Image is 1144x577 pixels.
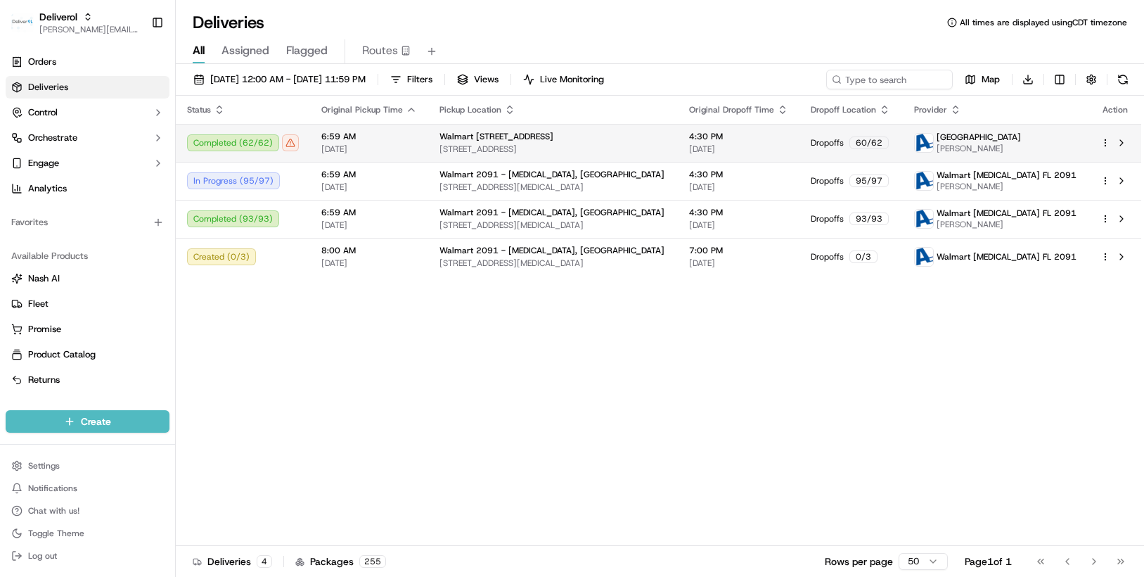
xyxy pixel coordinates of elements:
span: Dropoffs [811,251,844,262]
span: [STREET_ADDRESS] [439,144,667,155]
img: Nash [14,14,42,42]
div: We're available if you need us! [63,148,193,160]
span: 6:59 AM [321,169,417,180]
div: Past conversations [14,183,94,194]
span: Map [982,73,1000,86]
span: [PERSON_NAME] [44,256,114,267]
input: Got a question? Start typing here... [37,91,253,106]
span: 6:59 AM [321,207,417,218]
img: ActionCourier.png [915,172,933,190]
span: [STREET_ADDRESS][MEDICAL_DATA] [439,182,667,193]
span: Walmart 2091 - [MEDICAL_DATA], [GEOGRAPHIC_DATA] [439,169,664,180]
button: [DATE] 12:00 AM - [DATE] 11:59 PM [187,70,372,89]
span: [PERSON_NAME] [937,219,1076,230]
span: Pickup Location [439,104,501,115]
span: [STREET_ADDRESS][MEDICAL_DATA] [439,258,667,269]
div: 60 / 62 [849,137,889,149]
span: Walmart 2091 - [MEDICAL_DATA], [GEOGRAPHIC_DATA] [439,207,664,218]
button: Engage [6,152,169,175]
span: [STREET_ADDRESS][MEDICAL_DATA] [439,220,667,231]
span: 6:59 AM [321,131,417,142]
span: [GEOGRAPHIC_DATA] [937,132,1021,143]
a: Analytics [6,177,169,200]
span: Chat with us! [28,505,79,516]
span: [DATE] [689,144,788,155]
span: [DATE] [321,182,417,193]
span: Routes [362,42,398,59]
span: Deliverol [39,10,77,24]
span: [DATE] [321,258,417,269]
span: [DATE] [321,220,417,231]
span: Dropoff Location [811,104,876,115]
span: Settings [28,460,60,471]
a: 💻API Documentation [113,309,231,334]
img: Deliverol [11,13,34,32]
span: 10:03 AM [124,218,165,229]
span: 8:00 AM [321,245,417,256]
span: Log out [28,550,57,562]
button: See all [218,180,256,197]
button: Start new chat [239,139,256,156]
span: All times are displayed using CDT timezone [960,17,1127,28]
span: Flagged [286,42,328,59]
span: Fleet [28,298,49,310]
p: Welcome 👋 [14,56,256,79]
span: [PERSON_NAME] [937,143,1021,154]
span: 4:30 PM [689,131,788,142]
span: Promise [28,323,61,336]
div: 📗 [14,316,25,327]
div: 4 [257,555,272,568]
span: Toggle Theme [28,528,84,539]
span: • [117,218,122,229]
img: 3776934990710_d1fed792ec724c72f789_72.jpg [30,134,55,160]
span: Orders [28,56,56,68]
span: Control [28,106,58,119]
span: Walmart 2091 - [MEDICAL_DATA], [GEOGRAPHIC_DATA] [439,245,664,256]
button: Notifications [6,478,169,498]
button: Control [6,101,169,124]
button: Toggle Theme [6,524,169,543]
span: Pylon [140,349,170,360]
span: 4:30 PM [689,207,788,218]
span: Status [187,104,211,115]
button: Map [958,70,1006,89]
div: 0 / 3 [849,251,878,263]
div: 💻 [119,316,130,327]
span: Walmart [MEDICAL_DATA] FL 2091 [937,170,1076,181]
span: Orchestrate [28,132,77,144]
button: Orchestrate [6,127,169,149]
div: Deliveries [193,554,272,569]
button: Fleet [6,293,169,315]
img: Charles Folsom [14,205,37,227]
span: Assigned [221,42,269,59]
div: 93 / 93 [849,213,889,225]
span: Nash AI [28,272,60,285]
span: Knowledge Base [28,315,108,329]
span: Product Catalog [28,348,96,361]
span: All [193,42,205,59]
span: API Documentation [133,315,226,329]
img: Grace Nketiah [14,243,37,265]
button: Promise [6,318,169,341]
div: 95 / 97 [849,175,889,187]
div: Packages [295,554,386,569]
button: Create [6,410,169,433]
button: Chat with us! [6,501,169,521]
span: Original Pickup Time [321,104,403,115]
span: Views [474,73,499,86]
span: 4:30 PM [689,169,788,180]
span: Analytics [28,182,67,195]
span: [DATE] [321,144,417,155]
img: ActionCourier.png [915,134,933,152]
h1: Deliveries [193,11,264,34]
button: [PERSON_NAME][EMAIL_ADDRESS][PERSON_NAME][DOMAIN_NAME] [39,24,140,35]
a: Returns [11,374,164,386]
button: Nash AI [6,267,169,290]
span: Live Monitoring [540,73,604,86]
span: Provider [914,104,947,115]
button: Live Monitoring [517,70,610,89]
div: Start new chat [63,134,231,148]
input: Type to search [826,70,953,89]
span: [DATE] [689,182,788,193]
span: 7:00 PM [689,245,788,256]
